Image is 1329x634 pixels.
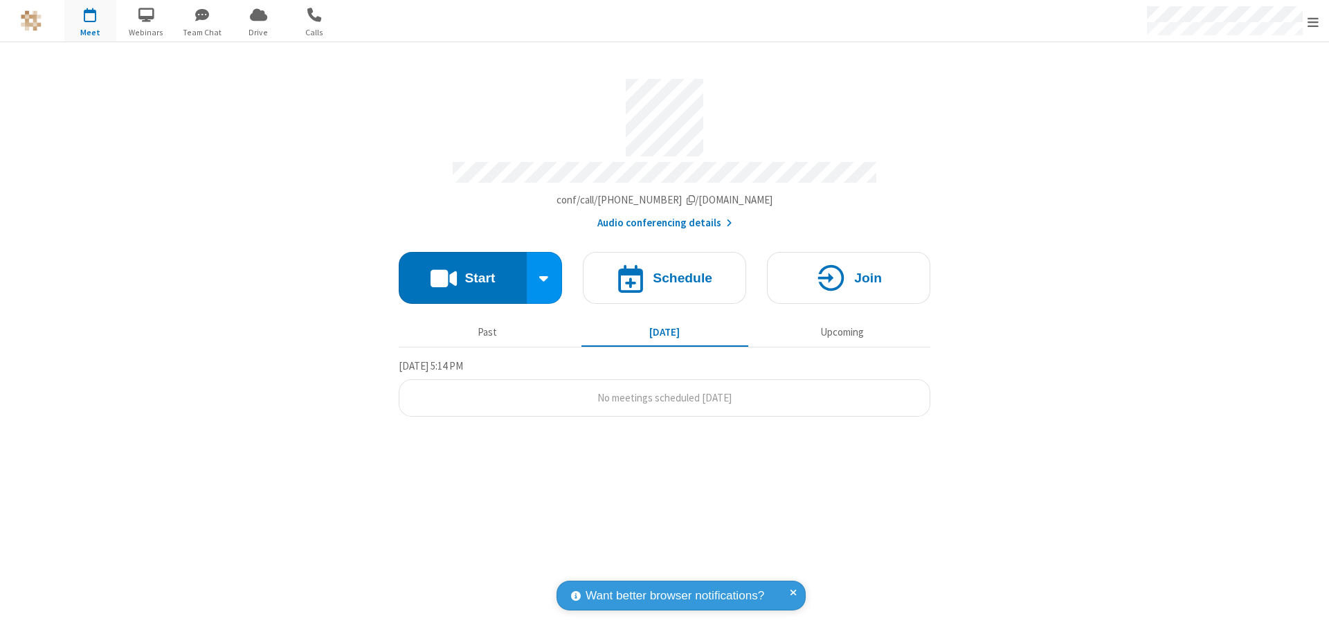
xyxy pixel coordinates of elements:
[557,193,773,206] span: Copy my meeting room link
[581,319,748,345] button: [DATE]
[120,26,172,39] span: Webinars
[583,252,746,304] button: Schedule
[399,69,930,231] section: Account details
[64,26,116,39] span: Meet
[399,359,463,372] span: [DATE] 5:14 PM
[233,26,284,39] span: Drive
[653,271,712,284] h4: Schedule
[404,319,571,345] button: Past
[759,319,925,345] button: Upcoming
[527,252,563,304] div: Start conference options
[399,252,527,304] button: Start
[21,10,42,31] img: QA Selenium DO NOT DELETE OR CHANGE
[177,26,228,39] span: Team Chat
[767,252,930,304] button: Join
[597,215,732,231] button: Audio conferencing details
[586,587,764,605] span: Want better browser notifications?
[597,391,732,404] span: No meetings scheduled [DATE]
[464,271,495,284] h4: Start
[399,358,930,417] section: Today's Meetings
[289,26,341,39] span: Calls
[557,192,773,208] button: Copy my meeting room linkCopy my meeting room link
[854,271,882,284] h4: Join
